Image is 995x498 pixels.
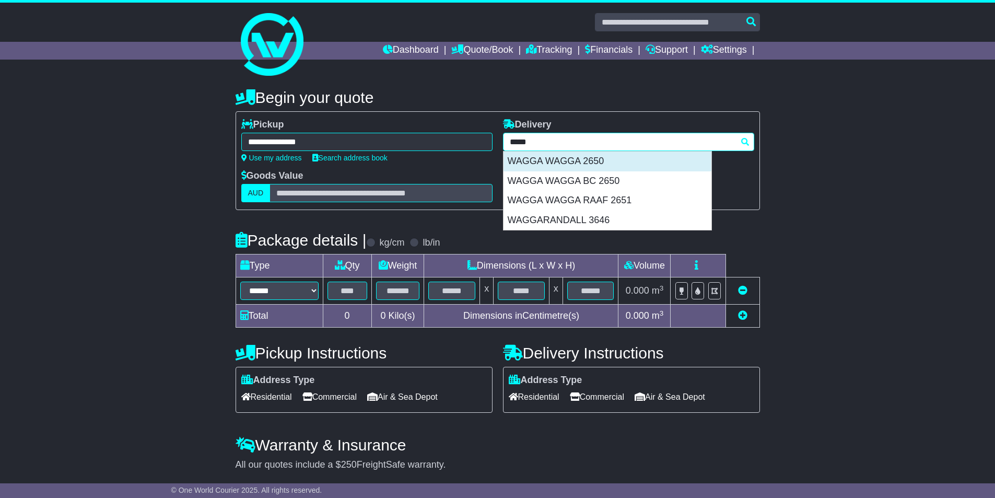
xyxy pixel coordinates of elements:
[236,344,493,362] h4: Pickup Instructions
[504,191,711,211] div: WAGGA WAGGA RAAF 2651
[323,305,371,328] td: 0
[480,277,494,305] td: x
[652,310,664,321] span: m
[236,436,760,454] h4: Warranty & Insurance
[171,486,322,494] span: © One World Courier 2025. All rights reserved.
[236,459,760,471] div: All our quotes include a $ FreightSafe warranty.
[635,389,705,405] span: Air & Sea Depot
[241,154,302,162] a: Use my address
[236,305,323,328] td: Total
[503,119,552,131] label: Delivery
[626,285,649,296] span: 0.000
[241,119,284,131] label: Pickup
[371,305,424,328] td: Kilo(s)
[371,254,424,277] td: Weight
[236,89,760,106] h4: Begin your quote
[302,389,357,405] span: Commercial
[660,284,664,292] sup: 3
[570,389,624,405] span: Commercial
[585,42,633,60] a: Financials
[241,170,303,182] label: Goods Value
[738,285,747,296] a: Remove this item
[652,285,664,296] span: m
[241,184,271,202] label: AUD
[503,344,760,362] h4: Delivery Instructions
[738,310,747,321] a: Add new item
[618,254,671,277] td: Volume
[526,42,572,60] a: Tracking
[423,237,440,249] label: lb/in
[380,310,385,321] span: 0
[646,42,688,60] a: Support
[367,389,438,405] span: Air & Sea Depot
[504,152,711,171] div: WAGGA WAGGA 2650
[323,254,371,277] td: Qty
[312,154,388,162] a: Search address book
[451,42,513,60] a: Quote/Book
[383,42,439,60] a: Dashboard
[509,389,559,405] span: Residential
[701,42,747,60] a: Settings
[236,254,323,277] td: Type
[241,375,315,386] label: Address Type
[241,389,292,405] span: Residential
[626,310,649,321] span: 0.000
[424,305,618,328] td: Dimensions in Centimetre(s)
[341,459,357,470] span: 250
[660,309,664,317] sup: 3
[549,277,563,305] td: x
[236,231,367,249] h4: Package details |
[504,211,711,230] div: WAGGARANDALL 3646
[504,171,711,191] div: WAGGA WAGGA BC 2650
[509,375,582,386] label: Address Type
[424,254,618,277] td: Dimensions (L x W x H)
[379,237,404,249] label: kg/cm
[503,133,754,151] typeahead: Please provide city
